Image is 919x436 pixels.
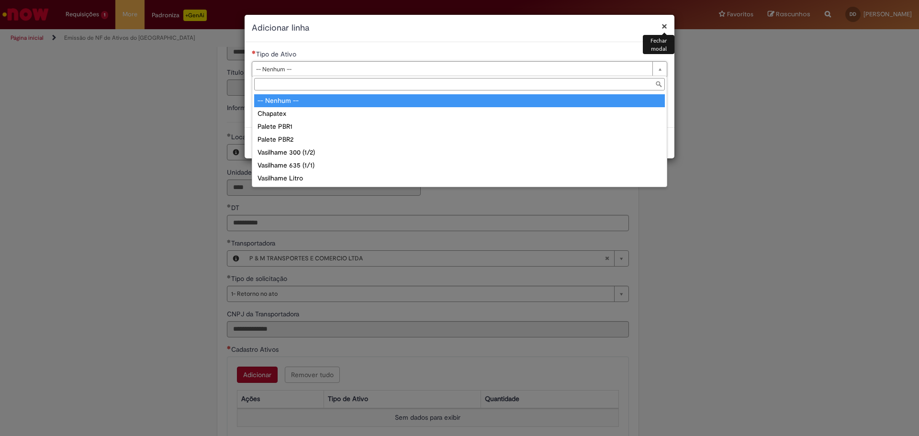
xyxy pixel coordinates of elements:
div: -- Nenhum -- [254,94,665,107]
div: Vasilhame Litro [254,172,665,185]
div: Palete PBR1 [254,120,665,133]
div: Palete PBR2 [254,133,665,146]
div: Vasilhame 635 (1/1) [254,159,665,172]
div: Chapatex [254,107,665,120]
div: Vasilhame 300 (1/2) [254,146,665,159]
ul: Tipo de Ativo [252,92,667,187]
